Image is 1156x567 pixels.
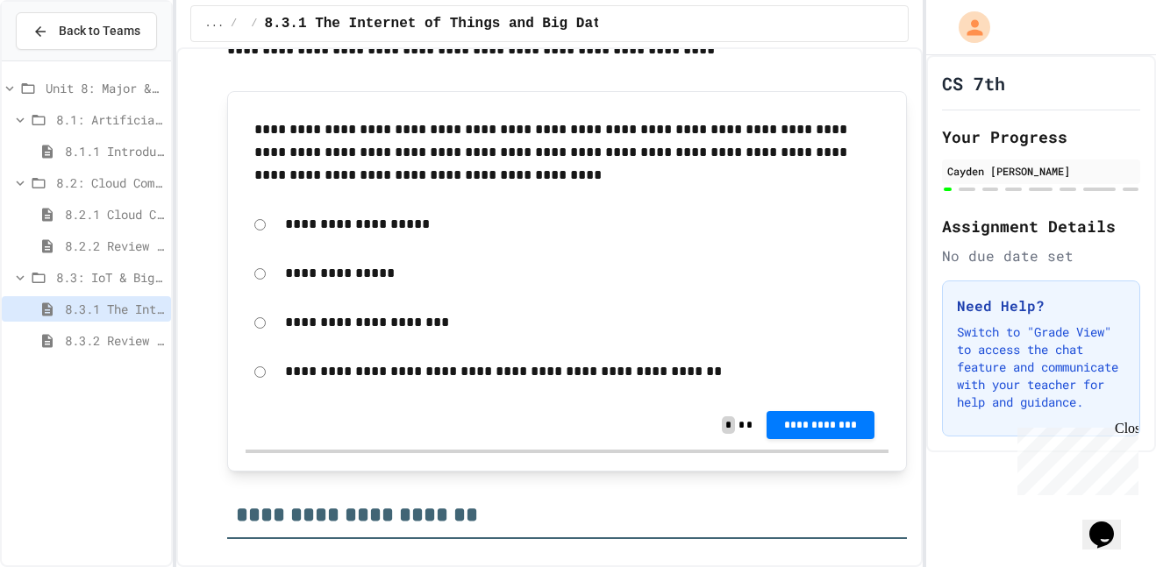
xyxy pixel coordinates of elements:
[942,124,1140,149] h2: Your Progress
[65,205,164,223] span: 8.2.1 Cloud Computing: Transforming the Digital World
[942,71,1005,96] h1: CS 7th
[251,17,257,31] span: /
[265,13,854,34] span: 8.3.1 The Internet of Things and Big Data: Our Connected Digital World
[940,7,995,47] div: My Account
[65,300,164,318] span: 8.3.1 The Internet of Things and Big Data: Our Connected Digital World
[46,79,164,97] span: Unit 8: Major & Emerging Technologies
[7,7,121,111] div: Chat with us now!Close
[205,17,225,31] span: ...
[56,268,164,287] span: 8.3: IoT & Big Data
[1082,497,1138,549] iframe: chat widget
[957,295,1125,316] h3: Need Help?
[65,237,164,255] span: 8.2.2 Review - Cloud Computing
[957,323,1125,411] p: Switch to "Grade View" to access the chat feature and communicate with your teacher for help and ...
[65,142,164,160] span: 8.1.1 Introduction to Artificial Intelligence
[942,214,1140,238] h2: Assignment Details
[1010,421,1138,495] iframe: chat widget
[56,110,164,129] span: 8.1: Artificial Intelligence Basics
[231,17,237,31] span: /
[59,22,140,40] span: Back to Teams
[947,163,1135,179] div: Cayden [PERSON_NAME]
[56,174,164,192] span: 8.2: Cloud Computing
[65,331,164,350] span: 8.3.2 Review - The Internet of Things and Big Data
[942,245,1140,266] div: No due date set
[16,12,157,50] button: Back to Teams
